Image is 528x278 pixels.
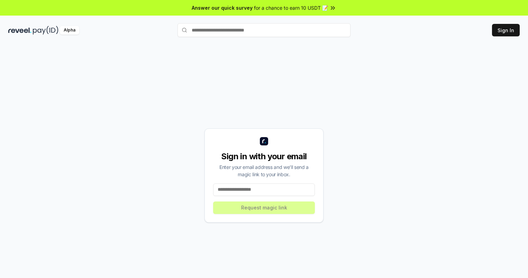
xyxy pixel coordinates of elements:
div: Enter your email address and we’ll send a magic link to your inbox. [213,163,315,178]
button: Sign In [492,24,520,36]
img: logo_small [260,137,268,145]
img: reveel_dark [8,26,31,35]
span: for a chance to earn 10 USDT 📝 [254,4,328,11]
img: pay_id [33,26,58,35]
div: Sign in with your email [213,151,315,162]
span: Answer our quick survey [192,4,253,11]
div: Alpha [60,26,79,35]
